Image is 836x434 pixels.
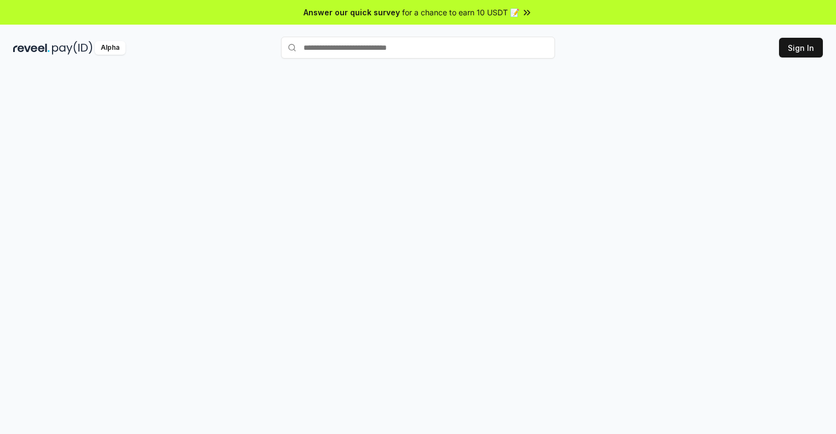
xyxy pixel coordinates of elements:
[95,41,125,55] div: Alpha
[402,7,519,18] span: for a chance to earn 10 USDT 📝
[13,41,50,55] img: reveel_dark
[304,7,400,18] span: Answer our quick survey
[779,38,823,57] button: Sign In
[52,41,93,55] img: pay_id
